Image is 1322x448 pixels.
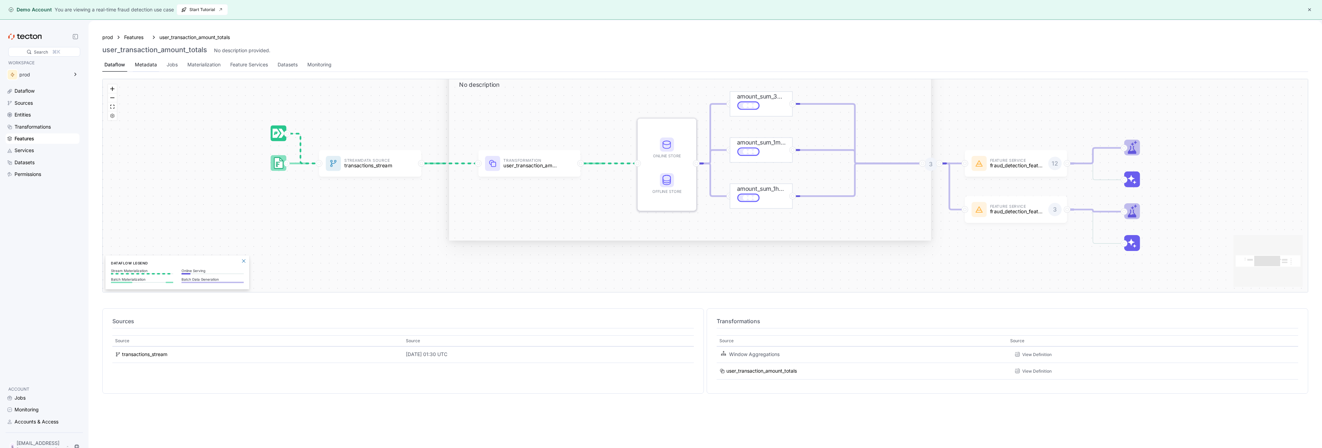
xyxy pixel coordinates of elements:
div: You are viewing a real-time fraud detection use case [55,6,174,13]
g: Edge from featureService:fraud_detection_feature_service:v2 to Inference_featureService:fraud_det... [1064,164,1122,180]
div: View Definition [1010,350,1058,360]
div: Datasets [278,61,298,68]
a: Monitoring [6,404,80,415]
div: Online Store [650,138,684,159]
a: Datasets [6,157,80,168]
a: Transformationuser_transaction_amount_totals [478,150,581,177]
div: Metadata [135,61,157,68]
div: amount_sum_30d_continuous [730,104,793,129]
g: Edge from featureService:fraud_detection_feature_service_streaming to Trainer_featureService:frau... [1064,209,1122,212]
g: Edge from featureService:fraud_detection_feature_service:v2 to Trainer_featureService:fraud_detec... [1064,148,1122,164]
button: zoom out [108,93,117,102]
p: Batch Materialization [111,277,173,281]
div: 3 [924,158,938,171]
div: Offline Store [650,188,684,195]
a: StreamData Sourcetransactions_stream [319,150,421,177]
g: Edge from featureView:user_transaction_amount_totals to featureService:fraud_detection_feature_se... [936,164,963,209]
div: View Definition [1022,368,1052,374]
g: Edge from dataSource:transactions_stream_stream_source to dataSource:transactions_stream [284,134,317,164]
p: Stream Materialization [111,269,173,273]
div: No description [449,89,931,282]
p: Batch Data Generation [181,277,244,281]
a: Dataflow [6,86,80,96]
div: Offline Store [650,173,684,195]
a: Jobs [6,393,80,403]
h4: Transformations [717,317,1298,325]
div: Monitoring [15,406,39,413]
p: user_transaction_amount_totals [503,162,558,168]
a: user_transaction_amount_totals [159,34,230,41]
div: Feature Servicefraud_detection_feature_service:v212 [965,150,1067,177]
div: amount_sum_1m_continuous [730,150,793,175]
a: Services [6,145,80,156]
div: View Definition [1010,366,1058,376]
div: Materialization [187,61,221,68]
div: React Flow controls [108,84,117,120]
div: 3 [1048,203,1062,216]
p: No description [459,80,921,90]
a: Entities [6,110,80,120]
a: Accounts & Access [6,417,80,427]
div: Entities [15,111,31,119]
div: View Definition [1022,351,1052,358]
p: Source [406,337,420,344]
h3: user_transaction_amount_totals [102,46,207,54]
div: Search⌘K [8,47,80,57]
g: Edge from featureService:fraud_detection_feature_service_streaming to Inference_featureService:fr... [1064,209,1122,243]
div: user_transaction_amount_totals [726,367,797,375]
p: Feature Service [990,205,1045,208]
div: Dataflow [15,87,35,95]
div: Feature Services [230,61,268,68]
h6: Dataflow Legend [111,260,244,266]
div: Window Aggregations [729,351,1003,358]
div: [DATE] 01:30 UTC [406,351,691,358]
div: Jobs [167,61,178,68]
a: Permissions [6,169,80,179]
button: fit view [108,102,117,111]
div: Permissions [15,170,41,178]
a: prod [102,34,113,41]
div: amount_sum_30d_continuous [737,92,786,101]
div: Demo Account [8,6,52,13]
div: Sources [15,99,33,107]
div: Datasets [15,159,35,166]
div: Accounts & Access [15,418,58,426]
button: Close Legend Panel [240,257,248,265]
a: Features [6,133,80,144]
p: Online Serving [181,269,244,273]
p: Source [1010,337,1024,344]
a: Feature Servicefraud_detection_feature_service_streaming3 [965,196,1067,223]
p: Feature Service [990,159,1045,162]
div: Transformations [15,123,51,131]
div: 3 [931,150,948,164]
div: amount_sum_1h_continuous [730,196,793,222]
a: Sources [6,98,80,108]
div: 12 [1048,157,1062,170]
div: ⌘K [52,48,60,56]
div: Jobs [15,394,26,402]
h4: Sources [112,317,694,325]
div: prod [19,72,68,77]
a: Features [124,34,148,41]
p: Source [115,337,129,344]
div: transactions_stream [122,351,167,358]
p: Source [719,337,734,344]
div: No description provided. [214,47,270,54]
p: ACCOUNT [8,386,77,393]
a: Transformations [6,122,80,132]
p: fraud_detection_feature_service_streaming [990,209,1045,214]
span: Start Tutorial [181,4,223,15]
a: transactions_stream [115,351,400,358]
div: Search [34,49,48,55]
p: WORKSPACE [8,59,77,66]
div: Services [15,147,34,154]
p: Stream Data Source [344,159,399,162]
div: Online Store [650,153,684,159]
p: transactions_stream [344,162,399,168]
button: Start Tutorial [177,4,228,15]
